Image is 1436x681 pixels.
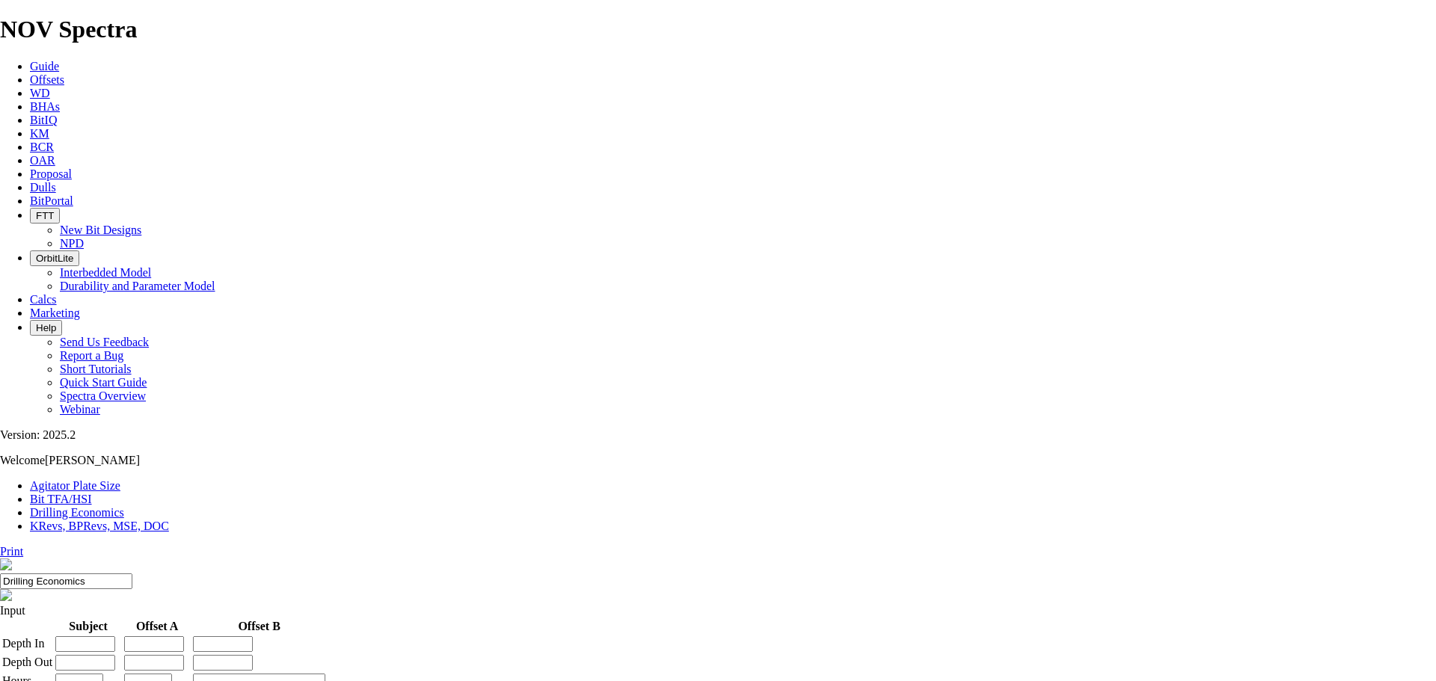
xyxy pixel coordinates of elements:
a: Durability and Parameter Model [60,280,215,292]
button: FTT [30,208,60,224]
a: WD [30,87,50,99]
a: Guide [30,60,59,73]
a: Send Us Feedback [60,336,149,348]
a: Report a Bug [60,349,123,362]
td: Depth In [1,635,53,653]
span: FTT [36,210,54,221]
a: KRevs, BPRevs, MSE, DOC [30,520,169,532]
th: Offset A [123,619,191,634]
a: Calcs [30,293,57,306]
span: OrbitLite [36,253,73,264]
a: Interbedded Model [60,266,151,279]
a: BCR [30,141,54,153]
a: NPD [60,237,84,250]
th: Offset B [192,619,326,634]
a: BitIQ [30,114,57,126]
a: BitPortal [30,194,73,207]
span: Help [36,322,56,333]
a: Webinar [60,403,100,416]
a: Marketing [30,306,80,319]
span: [PERSON_NAME] [45,454,140,466]
a: Offsets [30,73,64,86]
td: Depth Out [1,654,53,671]
a: Quick Start Guide [60,376,147,389]
button: Help [30,320,62,336]
a: BHAs [30,100,60,113]
a: Short Tutorials [60,363,132,375]
a: Dulls [30,181,56,194]
a: Proposal [30,167,72,180]
a: Bit TFA/HSI [30,493,92,505]
a: Agitator Plate Size [30,479,120,492]
th: Subject [55,619,122,634]
a: Spectra Overview [60,389,146,402]
a: Drilling Economics [30,506,124,519]
a: OAR [30,154,55,167]
a: KM [30,127,49,140]
a: New Bit Designs [60,224,141,236]
button: OrbitLite [30,250,79,266]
